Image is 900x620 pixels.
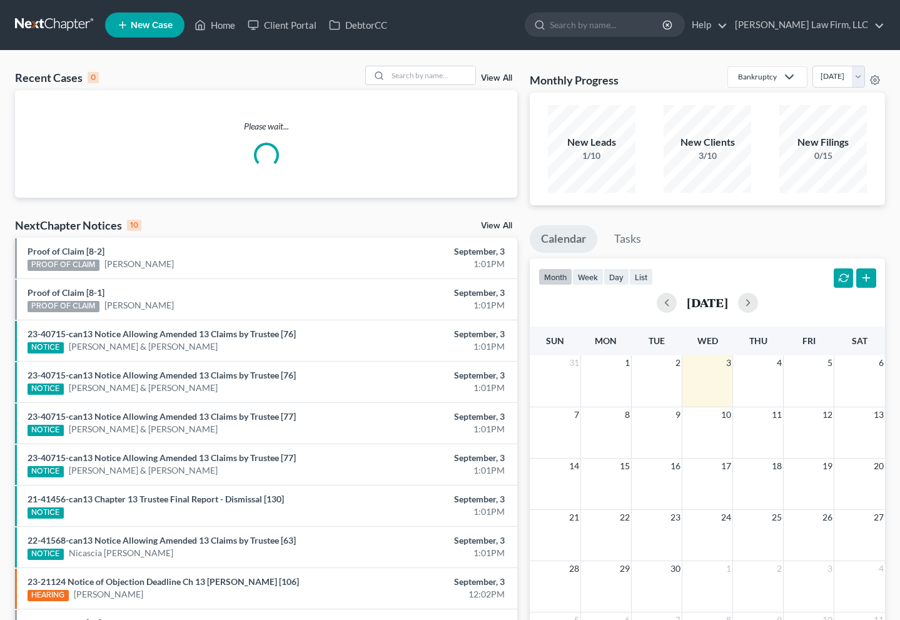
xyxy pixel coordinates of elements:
[669,561,682,576] span: 30
[530,225,597,253] a: Calendar
[28,466,64,477] div: NOTICE
[104,299,174,312] a: [PERSON_NAME]
[131,21,173,30] span: New Case
[28,494,284,504] a: 21-41456-can13 Chapter 13 Trustee Final Report - Dismissal [130]
[776,355,783,370] span: 4
[354,423,505,435] div: 1:01PM
[669,459,682,474] span: 16
[603,225,652,253] a: Tasks
[649,335,665,346] span: Tue
[619,510,631,525] span: 22
[28,411,296,422] a: 23-40715-can13 Notice Allowing Amended 13 Claims by Trustee [77]
[738,71,777,82] div: Bankruptcy
[28,370,296,380] a: 23-40715-can13 Notice Allowing Amended 13 Claims by Trustee [76]
[28,246,104,257] a: Proof of Claim [8-2]
[687,296,728,309] h2: [DATE]
[74,588,143,601] a: [PERSON_NAME]
[354,369,505,382] div: September, 3
[872,510,885,525] span: 27
[546,335,564,346] span: Sun
[852,335,867,346] span: Sat
[674,355,682,370] span: 2
[568,561,580,576] span: 28
[354,534,505,547] div: September, 3
[826,355,834,370] span: 5
[629,268,653,285] button: list
[877,355,885,370] span: 6
[550,13,664,36] input: Search by name...
[802,335,816,346] span: Fri
[669,510,682,525] span: 23
[674,407,682,422] span: 9
[354,340,505,353] div: 1:01PM
[15,70,99,85] div: Recent Cases
[354,452,505,464] div: September, 3
[88,72,99,83] div: 0
[538,268,572,285] button: month
[28,384,64,395] div: NOTICE
[28,507,64,519] div: NOTICE
[28,576,299,587] a: 23-21124 Notice of Objection Deadline Ch 13 [PERSON_NAME] [106]
[568,459,580,474] span: 14
[573,407,580,422] span: 7
[354,493,505,506] div: September, 3
[725,355,732,370] span: 3
[69,547,173,559] a: Nicascia [PERSON_NAME]
[69,423,218,435] a: [PERSON_NAME] & [PERSON_NAME]
[388,66,475,84] input: Search by name...
[354,576,505,588] div: September, 3
[821,459,834,474] span: 19
[826,561,834,576] span: 3
[28,260,99,271] div: PROOF OF CLAIM
[877,561,885,576] span: 4
[354,588,505,601] div: 12:02PM
[749,335,767,346] span: Thu
[548,135,635,150] div: New Leads
[821,510,834,525] span: 26
[664,135,751,150] div: New Clients
[568,355,580,370] span: 31
[28,301,99,312] div: PROOF OF CLAIM
[28,549,64,560] div: NOTICE
[821,407,834,422] span: 12
[241,14,323,36] a: Client Portal
[720,407,732,422] span: 10
[619,459,631,474] span: 15
[69,340,218,353] a: [PERSON_NAME] & [PERSON_NAME]
[354,287,505,299] div: September, 3
[28,535,296,546] a: 22-41568-can13 Notice Allowing Amended 13 Claims by Trustee [63]
[776,561,783,576] span: 2
[720,459,732,474] span: 17
[104,258,174,270] a: [PERSON_NAME]
[729,14,884,36] a: [PERSON_NAME] Law Firm, LLC
[28,425,64,436] div: NOTICE
[624,407,631,422] span: 8
[872,459,885,474] span: 20
[354,299,505,312] div: 1:01PM
[779,150,867,162] div: 0/15
[725,561,732,576] span: 1
[28,452,296,463] a: 23-40715-can13 Notice Allowing Amended 13 Claims by Trustee [77]
[568,510,580,525] span: 21
[697,335,718,346] span: Wed
[28,590,69,601] div: HEARING
[354,506,505,518] div: 1:01PM
[771,510,783,525] span: 25
[481,221,512,230] a: View All
[720,510,732,525] span: 24
[354,328,505,340] div: September, 3
[548,150,635,162] div: 1/10
[595,335,617,346] span: Mon
[771,407,783,422] span: 11
[15,120,517,133] p: Please wait...
[323,14,393,36] a: DebtorCC
[664,150,751,162] div: 3/10
[127,220,141,231] div: 10
[28,328,296,339] a: 23-40715-can13 Notice Allowing Amended 13 Claims by Trustee [76]
[354,410,505,423] div: September, 3
[354,547,505,559] div: 1:01PM
[481,74,512,83] a: View All
[779,135,867,150] div: New Filings
[354,382,505,394] div: 1:01PM
[28,287,104,298] a: Proof of Claim [8-1]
